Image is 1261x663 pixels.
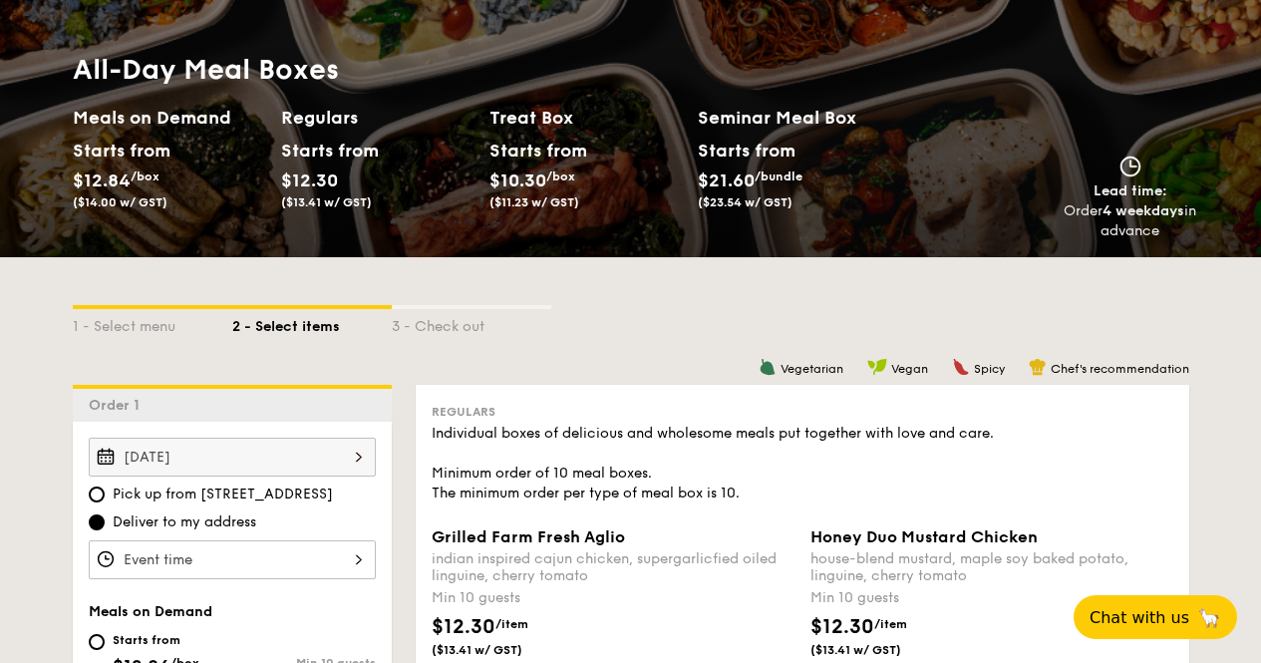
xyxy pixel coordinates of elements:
[867,358,887,376] img: icon-vegan.f8ff3823.svg
[432,642,567,658] span: ($13.41 w/ GST)
[698,169,755,191] span: $21.60
[281,195,372,209] span: ($13.41 w/ GST)
[89,603,212,620] span: Meals on Demand
[281,136,370,166] div: Starts from
[89,540,376,579] input: Event time
[73,169,131,191] span: $12.84
[974,362,1005,376] span: Spicy
[113,512,256,532] span: Deliver to my address
[432,615,495,639] span: $12.30
[232,309,392,337] div: 2 - Select items
[1064,201,1197,241] div: Order in advance
[489,195,579,209] span: ($11.23 w/ GST)
[281,169,338,191] span: $12.30
[392,309,551,337] div: 3 - Check out
[755,169,802,183] span: /bundle
[952,358,970,376] img: icon-spicy.37a8142b.svg
[698,136,794,166] div: Starts from
[73,52,906,88] h1: All-Day Meal Boxes
[489,136,578,166] div: Starts from
[781,362,843,376] span: Vegetarian
[810,642,946,658] span: ($13.41 w/ GST)
[131,169,159,183] span: /box
[759,358,777,376] img: icon-vegetarian.fe4039eb.svg
[1103,202,1184,219] strong: 4 weekdays
[810,527,1038,546] span: Honey Duo Mustard Chicken
[89,514,105,530] input: Deliver to my address
[73,309,232,337] div: 1 - Select menu
[489,169,546,191] span: $10.30
[432,588,794,608] div: Min 10 guests
[891,362,928,376] span: Vegan
[1115,156,1145,177] img: icon-clock.2db775ea.svg
[89,397,148,414] span: Order 1
[1074,595,1237,639] button: Chat with us🦙
[113,485,333,504] span: Pick up from [STREET_ADDRESS]
[432,527,625,546] span: Grilled Farm Fresh Aglio
[113,632,207,648] div: Starts from
[89,634,105,650] input: Starts from$12.84/box($14.00 w/ GST)Min 10 guests
[698,195,792,209] span: ($23.54 w/ GST)
[89,438,376,477] input: Event date
[546,169,575,183] span: /box
[89,487,105,502] input: Pick up from [STREET_ADDRESS]
[810,615,874,639] span: $12.30
[1094,182,1167,199] span: Lead time:
[432,405,495,419] span: Regulars
[73,195,167,209] span: ($14.00 w/ GST)
[1090,608,1189,627] span: Chat with us
[489,104,682,132] h2: Treat Box
[73,136,161,166] div: Starts from
[874,617,907,631] span: /item
[432,424,1173,503] div: Individual boxes of delicious and wholesome meals put together with love and care. Minimum order ...
[73,104,265,132] h2: Meals on Demand
[1029,358,1047,376] img: icon-chef-hat.a58ddaea.svg
[698,104,906,132] h2: Seminar Meal Box
[495,617,528,631] span: /item
[810,588,1173,608] div: Min 10 guests
[281,104,473,132] h2: Regulars
[810,550,1173,584] div: house-blend mustard, maple soy baked potato, linguine, cherry tomato
[1051,362,1189,376] span: Chef's recommendation
[1197,606,1221,629] span: 🦙
[432,550,794,584] div: indian inspired cajun chicken, supergarlicfied oiled linguine, cherry tomato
